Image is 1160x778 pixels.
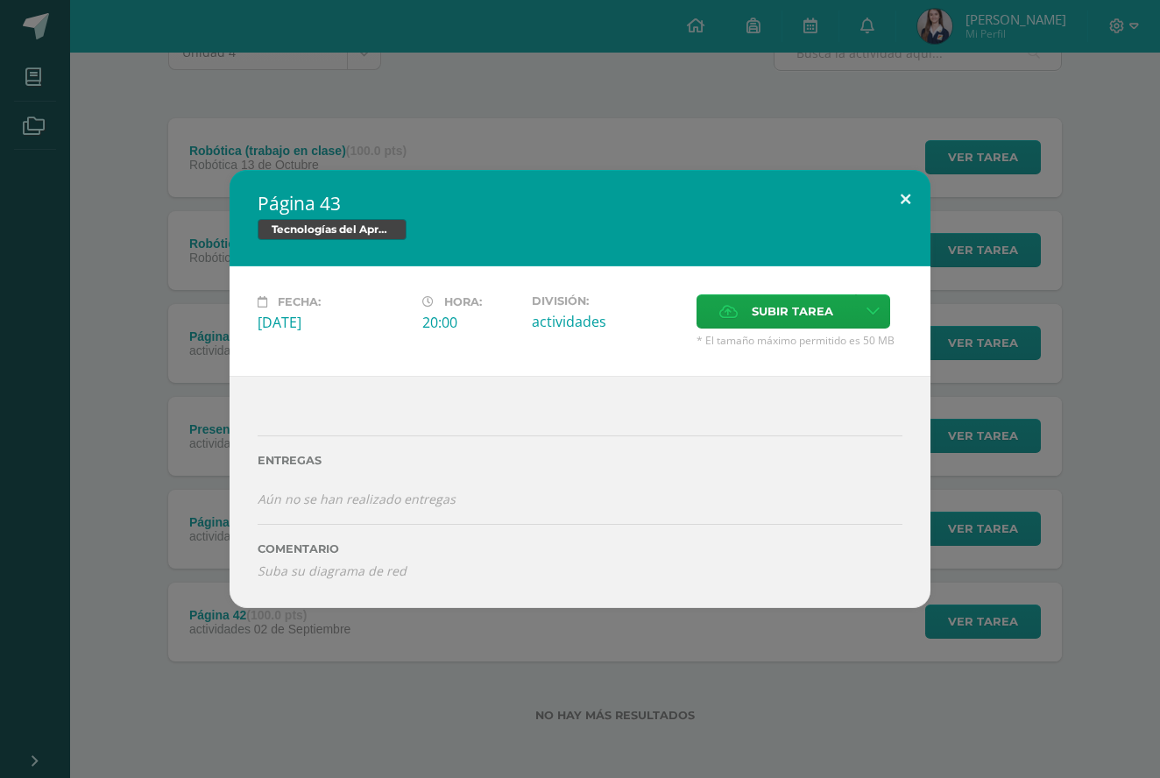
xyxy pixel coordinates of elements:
span: Subir tarea [752,295,833,328]
label: Entregas [258,454,902,467]
span: Tecnologías del Aprendizaje y la Comunicación [258,219,407,240]
label: Comentario [258,542,902,555]
span: Hora: [444,295,482,308]
i: Suba su diagrama de red [258,562,407,579]
i: Aún no se han realizado entregas [258,491,456,507]
span: Fecha: [278,295,321,308]
span: * El tamaño máximo permitido es 50 MB [697,333,902,348]
h2: Página 43 [258,191,902,216]
div: [DATE] [258,313,408,332]
button: Close (Esc) [881,170,930,230]
label: División: [532,294,683,308]
div: 20:00 [422,313,518,332]
div: actividades [532,312,683,331]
